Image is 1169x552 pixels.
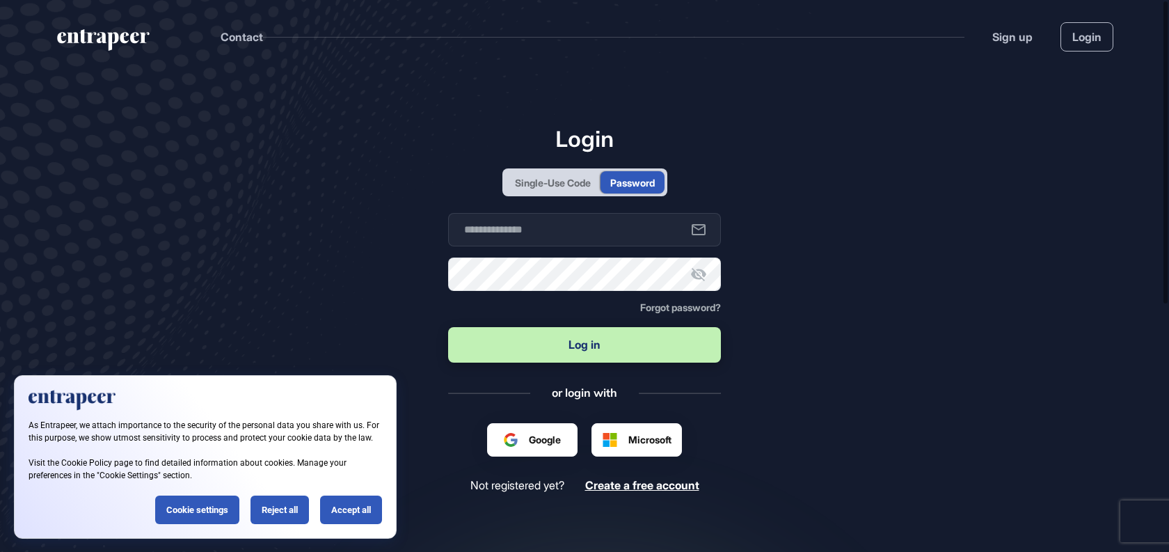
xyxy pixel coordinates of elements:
div: or login with [552,385,617,400]
button: Contact [221,28,263,46]
a: Sign up [992,29,1033,45]
a: Forgot password? [640,302,721,313]
button: Log in [448,327,721,363]
div: Password [610,175,655,190]
a: Login [1060,22,1113,52]
span: Microsoft [628,432,671,447]
a: Create a free account [585,479,699,492]
span: Create a free account [585,478,699,492]
span: Not registered yet? [470,479,564,492]
h1: Login [448,125,721,152]
span: Forgot password? [640,301,721,313]
a: entrapeer-logo [56,29,151,56]
div: Single-Use Code [515,175,591,190]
